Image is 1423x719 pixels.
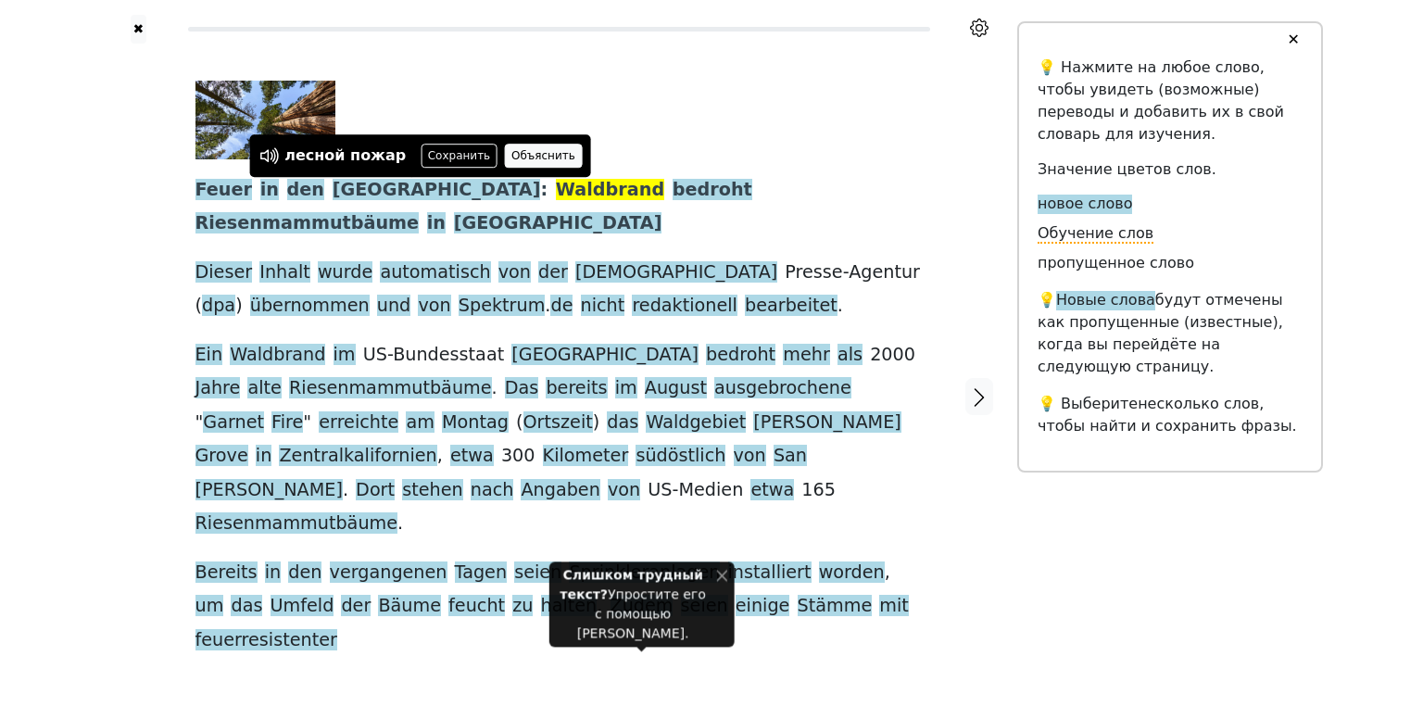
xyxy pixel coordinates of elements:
[837,295,843,318] span: .
[334,344,356,367] span: im
[798,595,873,618] span: Stämme
[330,561,447,585] span: vergangenen
[131,15,146,44] a: ✖
[195,295,203,318] span: (
[421,144,497,168] button: Сохранить
[1038,289,1303,378] p: 💡 будут отмечены как пропущенные (известные), когда вы перейдёте на следующую страницу.
[260,179,279,202] span: in
[455,561,507,585] span: Tagen
[284,145,406,167] div: лесной пожар
[195,344,223,367] span: Ein
[785,261,920,284] span: Presse-Agentur
[287,179,324,202] span: den
[706,344,775,367] span: bedroht
[607,411,638,435] span: das
[714,377,851,400] span: ausgebrochene
[459,295,546,318] span: Spektrum
[454,212,662,235] span: [GEOGRAPHIC_DATA]
[319,411,398,435] span: erreichte
[501,445,535,468] span: 300
[195,411,204,435] span: "
[343,479,348,502] span: .
[397,512,403,536] span: .
[427,212,446,235] span: in
[195,445,248,468] span: Grove
[265,561,282,585] span: in
[511,344,699,367] span: [GEOGRAPHIC_DATA]
[288,561,321,585] span: den
[271,411,303,435] span: Fire
[636,445,725,468] span: südöstlich
[753,411,900,435] span: [PERSON_NAME]
[1038,224,1153,244] span: Обучение слов
[734,445,766,468] span: von
[870,344,915,367] span: 2000
[1056,291,1155,310] span: Новые слова
[736,595,790,618] span: einige
[505,377,539,400] span: Das
[450,445,494,468] span: etwa
[1276,23,1310,57] button: ✕
[837,344,863,367] span: als
[521,479,599,502] span: Angaben
[303,411,311,435] span: "
[247,377,281,400] span: alte
[516,411,523,435] span: (
[885,561,890,585] span: ,
[289,377,492,400] span: Riesenmammutbäume
[363,344,505,367] span: US-Bundesstaat
[279,445,436,468] span: Zentralkalifornien
[230,344,325,367] span: Waldbrand
[195,512,398,536] span: Riesenmammutbäume
[1038,393,1303,437] p: 💡 Выберите , чтобы найти и сохранить фразы.
[556,179,664,202] span: Waldbrand
[402,479,462,502] span: stehen
[673,179,752,202] span: bedroht
[550,295,573,318] span: de
[575,261,777,284] span: [DEMOGRAPHIC_DATA]
[615,377,637,400] span: im
[195,479,343,502] span: [PERSON_NAME]
[1138,395,1259,412] span: несколько слов
[546,377,607,400] span: bereits
[1038,195,1132,214] span: новое слово
[750,479,794,502] span: etwa
[448,595,505,618] span: feucht
[195,81,335,159] img: Riesenmammutbaum-iStock-654785496_4kodiak.jpg
[1038,57,1303,145] p: 💡 Нажмите на любое слово, чтобы увидеть (возможные) переводы и добавить их в свой словарь для изу...
[195,179,252,202] span: Feuer
[318,261,372,284] span: wurde
[356,479,395,502] span: Dort
[378,595,441,618] span: Bäume
[203,411,264,435] span: Garnet
[745,295,837,318] span: bearbeitet
[543,445,629,468] span: Kilometer
[195,377,241,400] span: Jahre
[231,595,262,618] span: das
[492,377,497,400] span: .
[498,261,531,284] span: von
[538,261,568,284] span: der
[801,479,836,502] span: 165
[1038,254,1194,273] span: пропущенное слово
[256,445,272,468] span: in
[774,445,807,468] span: San
[235,295,243,318] span: )
[195,595,224,618] span: um
[471,479,514,502] span: nach
[505,144,583,168] button: Объяснить
[259,261,310,284] span: Inhalt
[380,261,490,284] span: automatisch
[557,565,710,643] div: Упростите его с помощью [PERSON_NAME].
[514,561,561,585] span: seien
[1038,160,1303,178] h6: Значение цветов слов.
[783,344,830,367] span: mehr
[608,479,640,502] span: von
[646,411,746,435] span: Waldgebiet
[648,479,743,502] span: US-Medien
[333,179,541,202] span: [GEOGRAPHIC_DATA]
[195,561,258,585] span: Bereits
[250,295,370,318] span: übernommen
[645,377,707,400] span: August
[593,411,600,435] span: )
